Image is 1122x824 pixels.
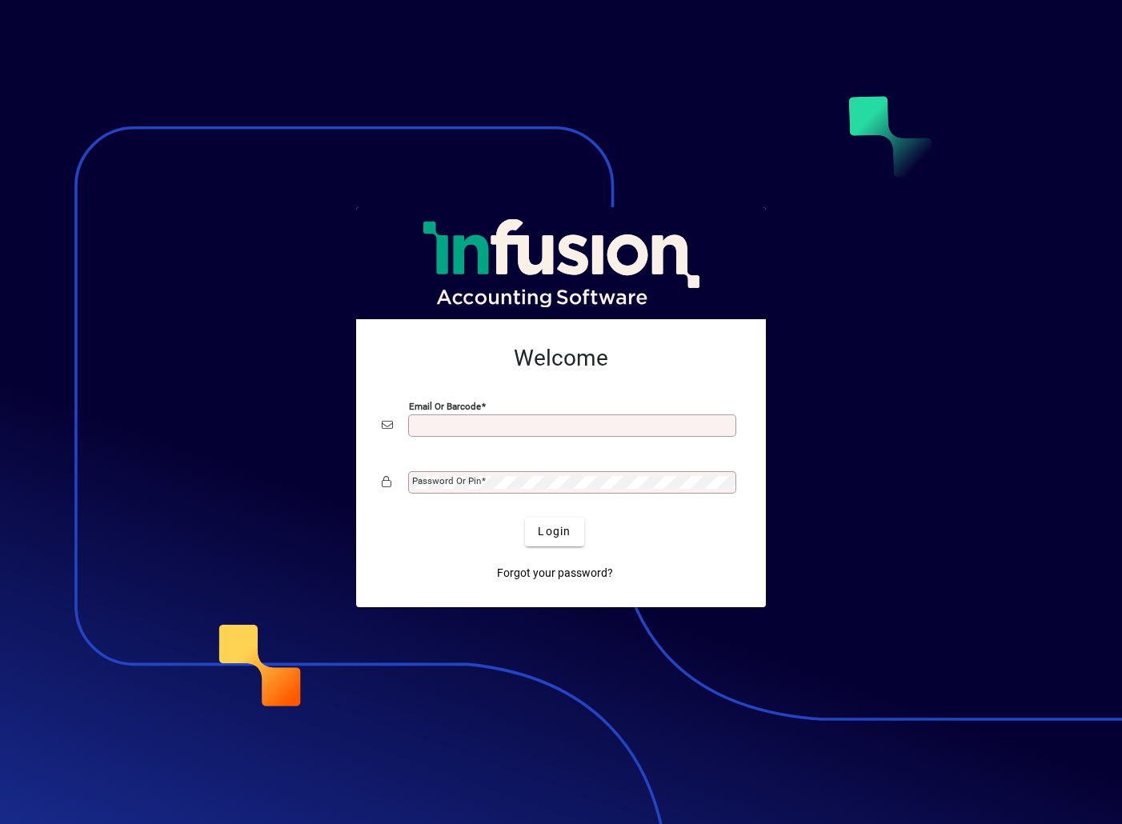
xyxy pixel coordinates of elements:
[412,475,481,486] mat-label: Password or Pin
[497,565,613,582] span: Forgot your password?
[409,400,481,411] mat-label: Email or Barcode
[525,518,583,546] button: Login
[538,523,571,540] span: Login
[382,345,740,372] h2: Welcome
[491,559,619,588] a: Forgot your password?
